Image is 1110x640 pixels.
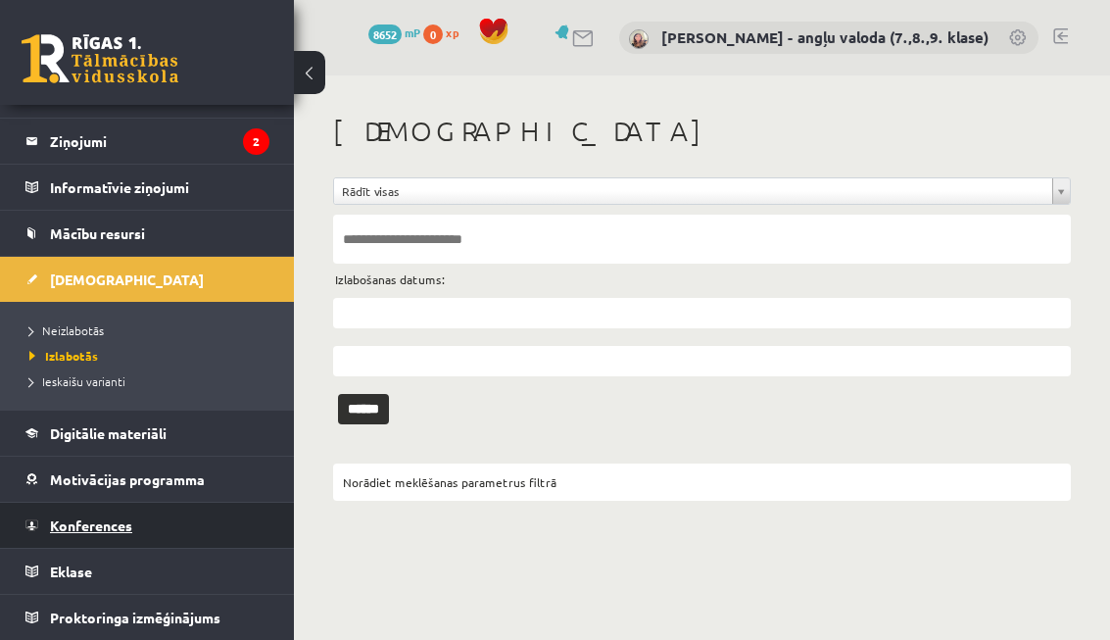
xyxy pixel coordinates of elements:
[25,457,269,502] a: Motivācijas programma
[29,348,98,364] span: Izlabotās
[368,25,402,44] span: 8652
[629,29,649,49] img: Laila Priedīte-Dimiņa - angļu valoda (7.,8.,9. klase)
[25,257,269,302] a: [DEMOGRAPHIC_DATA]
[29,372,274,390] a: Ieskaišu varianti
[25,503,269,548] a: Konferences
[50,424,167,442] span: Digitālie materiāli
[446,25,458,40] span: xp
[50,119,269,164] legend: Ziņojumi
[50,609,220,626] span: Proktoringa izmēģinājums
[335,267,445,292] label: Izlabošanas datums:
[50,165,269,210] legend: Informatīvie ziņojumi
[50,470,205,488] span: Motivācijas programma
[405,25,420,40] span: mP
[29,347,274,365] a: Izlabotās
[50,517,132,534] span: Konferences
[25,119,269,164] a: Ziņojumi2
[342,178,1044,204] span: Rādīt visas
[25,211,269,256] a: Mācību resursi
[25,165,269,210] a: Informatīvie ziņojumi
[29,321,274,339] a: Neizlabotās
[25,411,269,456] a: Digitālie materiāli
[334,178,1070,204] a: Rādīt visas
[29,373,125,389] span: Ieskaišu varianti
[50,271,204,288] span: [DEMOGRAPHIC_DATA]
[50,224,145,242] span: Mācību resursi
[333,115,1071,148] h1: [DEMOGRAPHIC_DATA]
[423,25,468,40] a: 0 xp
[243,128,269,155] i: 2
[25,549,269,594] a: Eklase
[423,25,443,44] span: 0
[25,595,269,640] a: Proktoringa izmēģinājums
[368,25,420,40] a: 8652 mP
[343,473,1061,491] div: Norādiet meklēšanas parametrus filtrā
[22,34,178,83] a: Rīgas 1. Tālmācības vidusskola
[661,27,989,47] a: [PERSON_NAME] - angļu valoda (7.,8.,9. klase)
[29,322,104,338] span: Neizlabotās
[50,563,92,580] span: Eklase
